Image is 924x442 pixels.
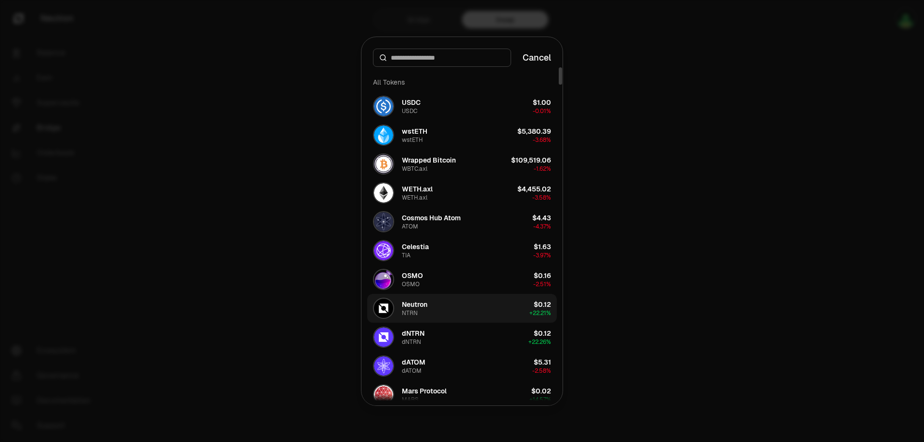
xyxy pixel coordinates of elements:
[402,357,425,367] div: dATOM
[374,212,393,231] img: ATOM Logo
[534,357,551,367] div: $5.31
[367,265,557,294] button: OSMO LogoOSMOOSMO$0.16-2.51%
[402,367,422,375] div: dATOM
[533,107,551,115] span: -0.01%
[534,165,551,173] span: -1.62%
[534,328,551,338] div: $0.12
[402,194,427,202] div: WETH.axl
[402,328,424,338] div: dNTRN
[367,92,557,121] button: USDC LogoUSDCUSDC$1.00-0.01%
[533,252,551,259] span: -3.97%
[534,271,551,280] div: $0.16
[374,299,393,318] img: NTRN Logo
[367,294,557,323] button: NTRN LogoNeutronNTRN$0.12+22.21%
[533,98,551,107] div: $1.00
[402,271,423,280] div: OSMO
[367,380,557,409] button: MARS LogoMars ProtocolMARS$0.02+14.57%
[374,126,393,145] img: wstETH Logo
[529,309,551,317] span: + 22.21%
[531,386,551,396] div: $0.02
[402,165,427,173] div: WBTC.axl
[402,155,456,165] div: Wrapped Bitcoin
[534,300,551,309] div: $0.12
[367,323,557,352] button: dNTRN LogodNTRNdNTRN$0.12+22.26%
[374,385,393,404] img: MARS Logo
[367,150,557,178] button: WBTC.axl LogoWrapped BitcoinWBTC.axl$109,519.06-1.62%
[533,136,551,144] span: -3.68%
[402,338,421,346] div: dNTRN
[402,309,418,317] div: NTRN
[529,396,551,404] span: + 14.57%
[374,356,393,376] img: dATOM Logo
[402,136,423,144] div: wstETH
[402,300,427,309] div: Neutron
[402,396,419,404] div: MARS
[533,280,551,288] span: -2.51%
[374,241,393,260] img: TIA Logo
[402,223,418,230] div: ATOM
[532,213,551,223] div: $4.43
[532,367,551,375] span: -2.58%
[402,213,461,223] div: Cosmos Hub Atom
[374,154,393,174] img: WBTC.axl Logo
[402,107,417,115] div: USDC
[367,352,557,380] button: dATOM LogodATOMdATOM$5.31-2.58%
[374,97,393,116] img: USDC Logo
[532,194,551,202] span: -3.58%
[367,121,557,150] button: wstETH LogowstETHwstETH$5,380.39-3.68%
[523,51,551,64] button: Cancel
[517,184,551,194] div: $4,455.02
[374,270,393,289] img: OSMO Logo
[402,280,420,288] div: OSMO
[517,126,551,136] div: $5,380.39
[402,126,427,136] div: wstETH
[367,236,557,265] button: TIA LogoCelestiaTIA$1.63-3.97%
[402,184,433,194] div: WETH.axl
[367,73,557,92] div: All Tokens
[511,155,551,165] div: $109,519.06
[402,252,411,259] div: TIA
[374,328,393,347] img: dNTRN Logo
[528,338,551,346] span: + 22.26%
[402,386,447,396] div: Mars Protocol
[534,242,551,252] div: $1.63
[402,242,429,252] div: Celestia
[374,183,393,202] img: WETH.axl Logo
[533,223,551,230] span: -4.37%
[367,178,557,207] button: WETH.axl LogoWETH.axlWETH.axl$4,455.02-3.58%
[402,98,421,107] div: USDC
[367,207,557,236] button: ATOM LogoCosmos Hub AtomATOM$4.43-4.37%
